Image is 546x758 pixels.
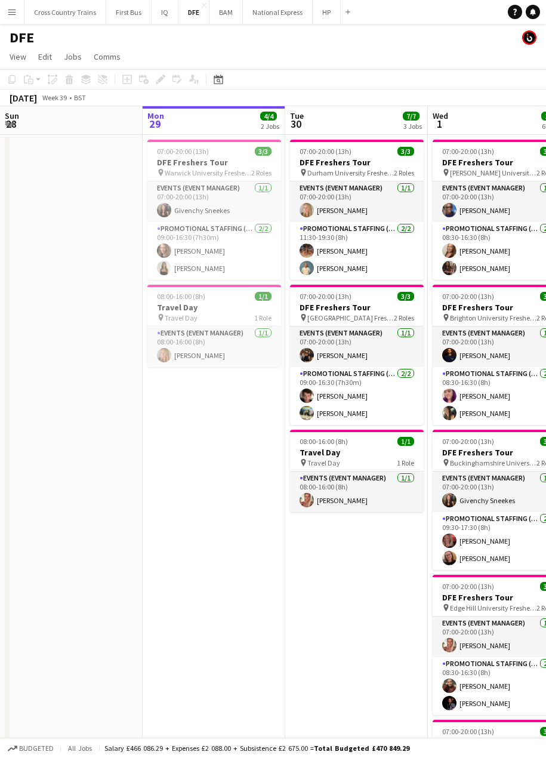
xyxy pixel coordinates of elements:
[442,582,494,591] span: 07:00-20:00 (13h)
[147,110,164,121] span: Mon
[442,727,494,736] span: 07:00-20:00 (13h)
[209,1,243,24] button: BAM
[394,313,414,322] span: 2 Roles
[313,1,341,24] button: HP
[450,603,536,612] span: Edge Hill University Freshers Fair
[147,302,281,313] h3: Travel Day
[19,744,54,753] span: Budgeted
[290,181,424,222] app-card-role: Events (Event Manager)1/107:00-20:00 (13h)[PERSON_NAME]
[403,112,419,121] span: 7/7
[147,157,281,168] h3: DFE Freshers Tour
[442,147,494,156] span: 07:00-20:00 (13h)
[152,1,178,24] button: IQ
[290,140,424,280] app-job-card: 07:00-20:00 (13h)3/3DFE Freshers Tour Durham University Freshers Fair2 RolesEvents (Event Manager...
[5,110,19,121] span: Sun
[307,458,340,467] span: Travel Day
[89,49,125,64] a: Comms
[39,93,69,102] span: Week 39
[254,313,272,322] span: 1 Role
[6,742,55,755] button: Budgeted
[5,49,31,64] a: View
[104,744,409,753] div: Salary £466 086.29 + Expenses £2 088.00 + Subsistence £2 675.00 =
[146,117,164,131] span: 29
[251,168,272,177] span: 2 Roles
[394,168,414,177] span: 2 Roles
[290,157,424,168] h3: DFE Freshers Tour
[314,744,409,753] span: Total Budgeted £470 849.29
[59,49,87,64] a: Jobs
[397,147,414,156] span: 3/3
[403,122,422,131] div: 3 Jobs
[261,122,279,131] div: 2 Jobs
[243,1,313,24] button: National Express
[178,1,209,24] button: DFE
[157,292,205,301] span: 08:00-16:00 (8h)
[288,117,304,131] span: 30
[147,285,281,367] app-job-card: 08:00-16:00 (8h)1/1Travel Day Travel Day1 RoleEvents (Event Manager)1/108:00-16:00 (8h)[PERSON_NAME]
[290,302,424,313] h3: DFE Freshers Tour
[307,313,394,322] span: [GEOGRAPHIC_DATA] Freshers Fair
[397,292,414,301] span: 3/3
[290,447,424,458] h3: Travel Day
[397,458,414,467] span: 1 Role
[290,285,424,425] app-job-card: 07:00-20:00 (13h)3/3DFE Freshers Tour [GEOGRAPHIC_DATA] Freshers Fair2 RolesEvents (Event Manager...
[74,93,86,102] div: BST
[433,110,448,121] span: Wed
[522,30,536,45] app-user-avatar: Tim Bodenham
[450,313,536,322] span: Brighton University Freshers Fair
[397,437,414,446] span: 1/1
[260,112,277,121] span: 4/4
[290,472,424,512] app-card-role: Events (Event Manager)1/108:00-16:00 (8h)[PERSON_NAME]
[450,458,536,467] span: Buckinghamshire University Freshers Fair
[147,326,281,367] app-card-role: Events (Event Manager)1/108:00-16:00 (8h)[PERSON_NAME]
[64,51,82,62] span: Jobs
[255,292,272,301] span: 1/1
[442,437,494,446] span: 07:00-20:00 (13h)
[33,49,57,64] a: Edit
[300,437,348,446] span: 08:00-16:00 (8h)
[290,110,304,121] span: Tue
[10,51,26,62] span: View
[290,222,424,280] app-card-role: Promotional Staffing (Brand Ambassadors)2/211:30-19:30 (8h)[PERSON_NAME][PERSON_NAME]
[94,51,121,62] span: Comms
[442,292,494,301] span: 07:00-20:00 (13h)
[157,147,209,156] span: 07:00-20:00 (13h)
[255,147,272,156] span: 3/3
[450,168,536,177] span: [PERSON_NAME] University Freshers Fair
[290,367,424,425] app-card-role: Promotional Staffing (Brand Ambassadors)2/209:00-16:30 (7h30m)[PERSON_NAME][PERSON_NAME]
[10,92,37,104] div: [DATE]
[106,1,152,24] button: First Bus
[147,181,281,222] app-card-role: Events (Event Manager)1/107:00-20:00 (13h)Givenchy Sneekes
[10,29,34,47] h1: DFE
[307,168,394,177] span: Durham University Freshers Fair
[290,430,424,512] app-job-card: 08:00-16:00 (8h)1/1Travel Day Travel Day1 RoleEvents (Event Manager)1/108:00-16:00 (8h)[PERSON_NAME]
[165,313,198,322] span: Travel Day
[147,140,281,280] app-job-card: 07:00-20:00 (13h)3/3DFE Freshers Tour Warwick University Freshers Fair2 RolesEvents (Event Manage...
[290,326,424,367] app-card-role: Events (Event Manager)1/107:00-20:00 (13h)[PERSON_NAME]
[431,117,448,131] span: 1
[24,1,106,24] button: Cross Country Trains
[300,147,351,156] span: 07:00-20:00 (13h)
[300,292,351,301] span: 07:00-20:00 (13h)
[3,117,19,131] span: 28
[147,222,281,280] app-card-role: Promotional Staffing (Brand Ambassadors)2/209:00-16:30 (7h30m)[PERSON_NAME][PERSON_NAME]
[38,51,52,62] span: Edit
[66,744,94,753] span: All jobs
[165,168,251,177] span: Warwick University Freshers Fair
